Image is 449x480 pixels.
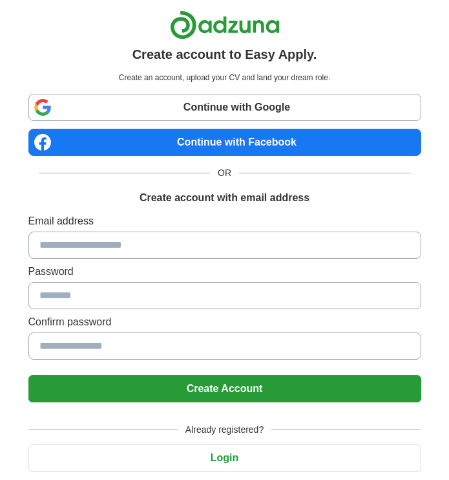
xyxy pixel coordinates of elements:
[28,314,421,330] label: Confirm password
[28,452,421,463] a: Login
[132,45,317,64] h1: Create account to Easy Apply.
[170,10,280,39] img: Adzuna logo
[28,129,421,156] a: Continue with Facebook
[28,444,421,472] button: Login
[28,94,421,121] a: Continue with Google
[210,166,239,180] span: OR
[28,264,421,279] label: Password
[178,423,271,437] span: Already registered?
[140,190,309,206] h1: Create account with email address
[28,375,421,402] button: Create Account
[28,213,421,229] label: Email address
[31,72,419,83] p: Create an account, upload your CV and land your dream role.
